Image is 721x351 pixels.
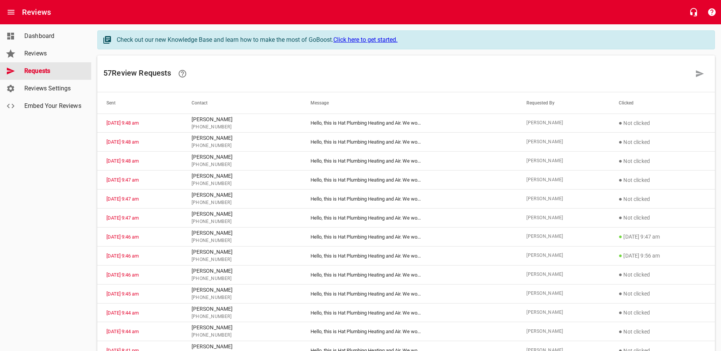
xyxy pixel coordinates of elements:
[526,119,600,127] span: [PERSON_NAME]
[192,153,293,161] p: [PERSON_NAME]
[703,3,721,21] button: Support Portal
[619,176,623,183] span: ●
[103,65,691,83] h6: 57 Review Request s
[619,175,706,185] p: Not clicked
[24,84,82,93] span: Reviews Settings
[106,234,139,240] a: [DATE] 9:46 am
[619,138,623,145] span: ●
[192,115,293,123] p: [PERSON_NAME]
[619,328,623,335] span: ●
[301,190,517,209] td: Hello, this is Hat Plumbing Heating and Air. We wo ...
[526,290,600,297] span: [PERSON_NAME]
[192,161,293,169] span: [PHONE_NUMBER]
[106,215,139,221] a: [DATE] 9:47 am
[526,214,600,222] span: [PERSON_NAME]
[117,35,707,44] div: Check out our new Knowledge Base and learn how to make the most of GoBoost.
[619,270,706,279] p: Not clicked
[619,252,623,259] span: ●
[192,237,293,245] span: [PHONE_NUMBER]
[192,229,293,237] p: [PERSON_NAME]
[619,119,706,128] p: Not clicked
[192,191,293,199] p: [PERSON_NAME]
[526,195,600,203] span: [PERSON_NAME]
[619,308,706,317] p: Not clicked
[192,286,293,294] p: [PERSON_NAME]
[192,313,293,321] span: [PHONE_NUMBER]
[619,309,623,316] span: ●
[619,138,706,147] p: Not clicked
[619,195,623,202] span: ●
[691,65,709,83] a: Request a review
[619,214,623,221] span: ●
[517,92,609,114] th: Requested By
[192,123,293,131] span: [PHONE_NUMBER]
[192,199,293,207] span: [PHONE_NUMBER]
[301,92,517,114] th: Message
[301,114,517,133] td: Hello, this is Hat Plumbing Heating and Air. We wo ...
[301,152,517,171] td: Hello, this is Hat Plumbing Heating and Air. We wo ...
[301,246,517,265] td: Hello, this is Hat Plumbing Heating and Air. We wo ...
[526,157,600,165] span: [PERSON_NAME]
[97,92,182,114] th: Sent
[619,232,706,241] p: [DATE] 9:47 am
[301,171,517,190] td: Hello, this is Hat Plumbing Heating and Air. We wo ...
[106,291,139,297] a: [DATE] 9:45 am
[24,101,82,111] span: Embed Your Reviews
[619,157,706,166] p: Not clicked
[619,157,623,164] span: ●
[192,172,293,180] p: [PERSON_NAME]
[526,309,600,316] span: [PERSON_NAME]
[106,196,139,202] a: [DATE] 9:47 am
[619,233,623,240] span: ●
[106,253,139,259] a: [DATE] 9:46 am
[619,251,706,260] p: [DATE] 9:56 am
[106,120,139,126] a: [DATE] 9:48 am
[619,289,706,298] p: Not clicked
[2,3,20,21] button: Open drawer
[301,133,517,152] td: Hello, this is Hat Plumbing Heating and Air. We wo ...
[24,66,82,76] span: Requests
[192,248,293,256] p: [PERSON_NAME]
[106,272,139,278] a: [DATE] 9:46 am
[192,294,293,302] span: [PHONE_NUMBER]
[301,209,517,228] td: Hello, this is Hat Plumbing Heating and Air. We wo ...
[192,305,293,313] p: [PERSON_NAME]
[301,265,517,284] td: Hello, this is Hat Plumbing Heating and Air. We wo ...
[192,324,293,332] p: [PERSON_NAME]
[192,343,293,351] p: [PERSON_NAME]
[22,6,51,18] h6: Reviews
[526,252,600,259] span: [PERSON_NAME]
[192,218,293,226] span: [PHONE_NUMBER]
[192,275,293,283] span: [PHONE_NUMBER]
[526,233,600,240] span: [PERSON_NAME]
[106,139,139,145] a: [DATE] 9:48 am
[106,158,139,164] a: [DATE] 9:48 am
[619,271,623,278] span: ●
[192,267,293,275] p: [PERSON_NAME]
[619,290,623,297] span: ●
[106,177,139,183] a: [DATE] 9:47 am
[192,332,293,339] span: [PHONE_NUMBER]
[619,213,706,222] p: Not clicked
[192,134,293,142] p: [PERSON_NAME]
[24,49,82,58] span: Reviews
[301,284,517,303] td: Hello, this is Hat Plumbing Heating and Air. We wo ...
[192,256,293,264] span: [PHONE_NUMBER]
[173,65,192,83] a: Learn how requesting reviews can improve your online presence
[106,310,139,316] a: [DATE] 9:44 am
[619,327,706,336] p: Not clicked
[526,138,600,146] span: [PERSON_NAME]
[619,119,623,126] span: ●
[526,271,600,278] span: [PERSON_NAME]
[526,328,600,335] span: [PERSON_NAME]
[333,36,398,43] a: Click here to get started.
[24,32,82,41] span: Dashboard
[106,329,139,334] a: [DATE] 9:44 am
[526,176,600,184] span: [PERSON_NAME]
[192,210,293,218] p: [PERSON_NAME]
[192,180,293,188] span: [PHONE_NUMBER]
[182,92,302,114] th: Contact
[301,227,517,246] td: Hello, this is Hat Plumbing Heating and Air. We wo ...
[192,142,293,150] span: [PHONE_NUMBER]
[685,3,703,21] button: Live Chat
